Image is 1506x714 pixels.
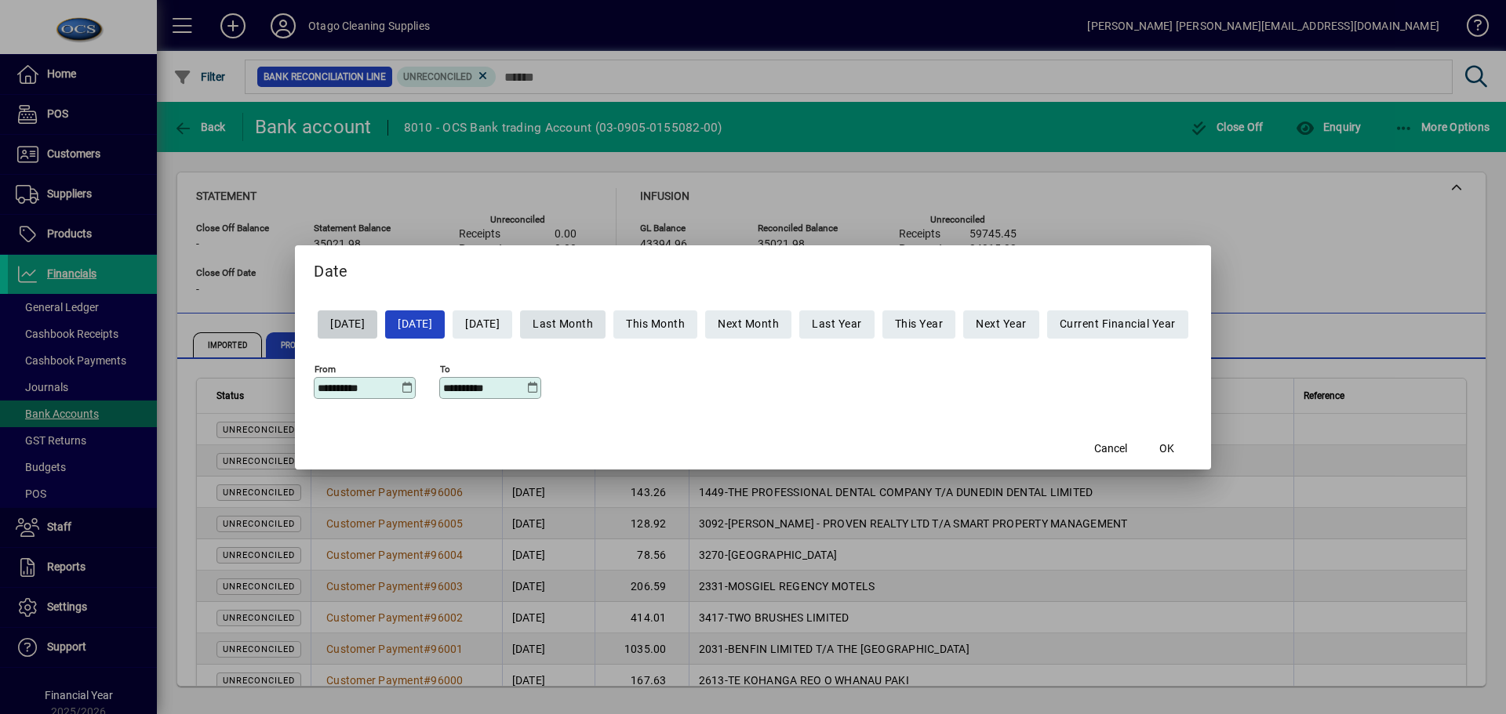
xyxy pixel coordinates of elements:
span: OK [1159,440,1174,457]
mat-label: To [440,363,450,374]
span: Next Year [976,311,1027,337]
span: Current Financial Year [1060,311,1176,337]
button: Current Financial Year [1047,310,1188,339]
span: Last Month [533,311,593,337]
span: [DATE] [330,311,365,337]
button: [DATE] [385,310,445,339]
button: This Year [882,310,956,339]
span: Cancel [1094,440,1127,457]
button: Last Month [520,310,606,339]
h2: Date [295,245,1211,291]
button: This Month [613,310,697,339]
span: [DATE] [398,311,432,337]
button: [DATE] [453,310,512,339]
button: [DATE] [318,310,377,339]
span: This Year [895,311,944,337]
button: OK [1142,435,1192,463]
button: Last Year [799,310,875,339]
button: Cancel [1086,435,1136,463]
mat-label: From [315,363,336,374]
span: [DATE] [465,311,500,337]
button: Next Year [963,310,1039,339]
button: Next Month [705,310,791,339]
span: Last Year [812,311,862,337]
span: This Month [626,311,685,337]
span: Next Month [718,311,779,337]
